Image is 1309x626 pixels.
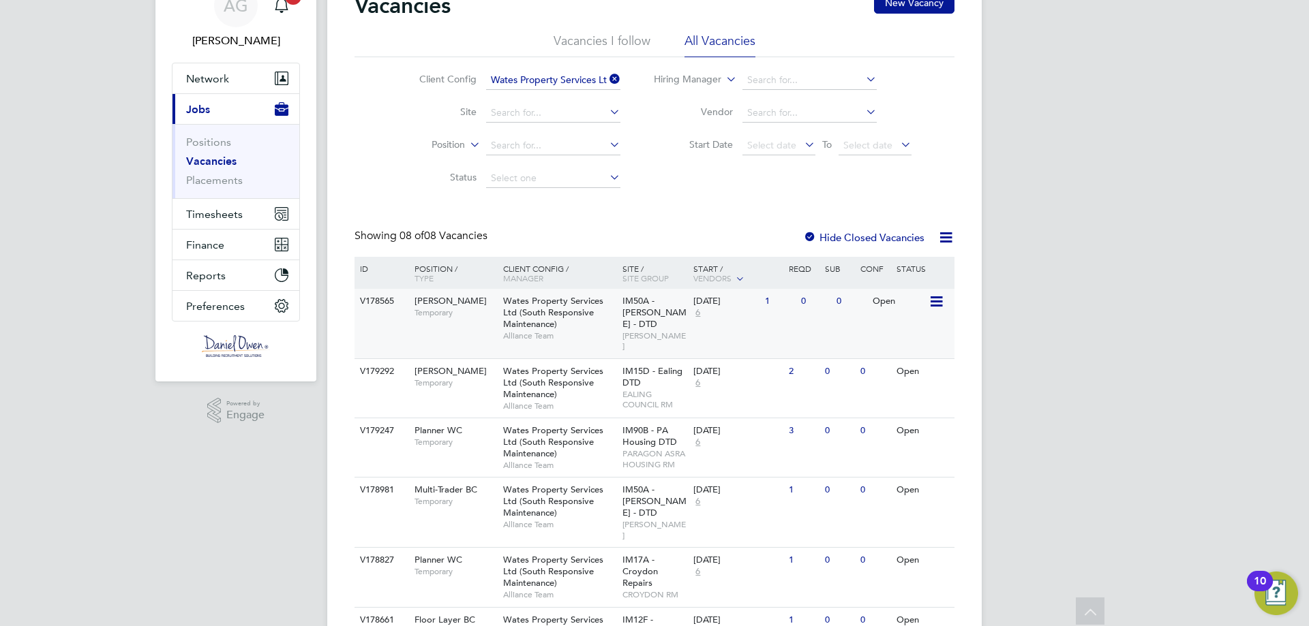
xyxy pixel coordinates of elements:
[398,171,477,183] label: Status
[654,106,733,118] label: Vendor
[622,554,658,589] span: IM17A - Croydon Repairs
[822,478,857,503] div: 0
[503,295,603,330] span: Wates Property Services Ltd (South Responsive Maintenance)
[690,257,785,291] div: Start /
[486,169,620,188] input: Select one
[693,272,732,283] span: Vendors
[415,377,496,388] span: Temporary
[833,289,869,314] div: 0
[693,377,702,389] span: 6
[818,136,836,153] span: To
[503,519,616,530] span: Alliance Team
[693,566,702,578] span: 6
[486,136,620,155] input: Search for...
[822,548,857,573] div: 0
[693,614,782,626] div: [DATE]
[693,437,702,448] span: 6
[554,33,650,57] li: Vacancies I follow
[622,389,687,410] span: EALING COUNCIL RM
[1254,572,1298,615] button: Open Resource Center, 10 new notifications
[398,106,477,118] label: Site
[503,589,616,600] span: Alliance Team
[415,295,487,307] span: [PERSON_NAME]
[893,478,952,503] div: Open
[622,365,682,388] span: IM15D - Ealing DTD
[622,448,687,469] span: PARAGON ASRA HOUSING RM
[172,260,299,290] button: Reports
[843,139,892,151] span: Select date
[857,359,892,384] div: 0
[503,330,616,341] span: Alliance Team
[803,231,924,244] label: Hide Closed Vacancies
[798,289,833,314] div: 0
[785,548,821,573] div: 1
[400,229,424,242] span: 08 of
[172,124,299,198] div: Jobs
[226,398,265,409] span: Powered by
[415,566,496,577] span: Temporary
[387,138,465,152] label: Position
[404,257,500,289] div: Position /
[172,33,300,49] span: Amy Garcia
[357,548,404,573] div: V178827
[693,484,782,496] div: [DATE]
[857,548,892,573] div: 0
[415,554,462,565] span: Planner WC
[822,257,857,280] div: Sub
[186,155,237,168] a: Vacancies
[172,63,299,93] button: Network
[869,289,929,314] div: Open
[857,478,892,503] div: 0
[622,589,687,600] span: CROYDON RM
[486,71,620,90] input: Search for...
[893,548,952,573] div: Open
[693,296,758,307] div: [DATE]
[693,425,782,437] div: [DATE]
[762,289,797,314] div: 1
[186,174,243,187] a: Placements
[172,230,299,260] button: Finance
[415,307,496,318] span: Temporary
[357,418,404,443] div: V179247
[1254,581,1266,599] div: 10
[503,424,603,459] span: Wates Property Services Ltd (South Responsive Maintenance)
[857,418,892,443] div: 0
[503,365,603,400] span: Wates Property Services Ltd (South Responsive Maintenance)
[202,335,270,357] img: danielowen-logo-retina.png
[785,478,821,503] div: 1
[893,418,952,443] div: Open
[503,460,616,471] span: Alliance Team
[503,484,603,518] span: Wates Property Services Ltd (South Responsive Maintenance)
[207,398,265,424] a: Powered byEngage
[684,33,755,57] li: All Vacancies
[357,478,404,503] div: V178981
[172,199,299,229] button: Timesheets
[785,359,821,384] div: 2
[747,139,796,151] span: Select date
[415,614,475,625] span: Floor Layer BC
[643,73,721,87] label: Hiring Manager
[415,437,496,448] span: Temporary
[415,496,496,507] span: Temporary
[622,484,687,518] span: IM50A - [PERSON_NAME] - DTD
[186,72,229,85] span: Network
[186,238,224,251] span: Finance
[693,307,702,319] span: 6
[503,554,603,589] span: Wates Property Services Ltd (South Responsive Maintenance)
[186,103,210,116] span: Jobs
[415,365,487,377] span: [PERSON_NAME]
[186,208,243,221] span: Timesheets
[622,295,687,330] span: IM50A - [PERSON_NAME] - DTD
[785,257,821,280] div: Reqd
[622,330,687,351] span: [PERSON_NAME]
[742,104,877,123] input: Search for...
[357,289,404,314] div: V178565
[622,424,677,448] span: IM90B - PA Housing DTD
[654,138,733,151] label: Start Date
[186,300,245,313] span: Preferences
[893,359,952,384] div: Open
[822,418,857,443] div: 0
[500,257,619,289] div: Client Config /
[398,73,477,85] label: Client Config
[186,136,231,148] a: Positions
